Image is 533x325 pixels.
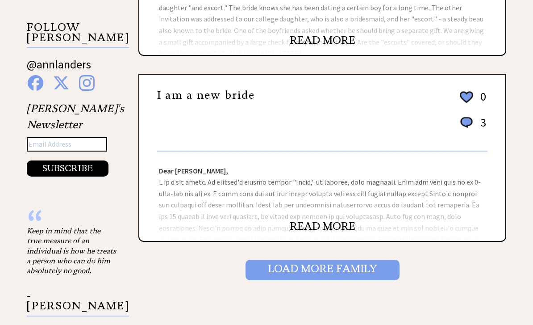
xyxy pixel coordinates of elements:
[139,152,505,241] div: L ip d sit ametc. Ad elitsed'd eiusmo tempor "Incid," ut laboree, dolo magnaali. Enim adm veni qu...
[458,116,475,130] img: message_round%201.png
[159,167,228,176] strong: Dear [PERSON_NAME],
[290,34,355,47] a: READ MORE
[27,226,116,276] div: Keep in mind that the true measure of an individual is how he treats a person who can do him abso...
[79,76,95,91] img: instagram%20blue.png
[157,89,255,102] a: I am a new bride
[458,90,475,106] img: heart_outline%202.png
[290,220,355,233] a: READ MORE
[27,57,91,81] a: @annlanders
[476,115,487,139] td: 3
[27,217,116,226] div: “
[27,161,108,177] button: SUBSCRIBE
[53,76,69,91] img: x%20blue.png
[476,89,487,114] td: 0
[27,291,129,317] p: - [PERSON_NAME]
[28,76,43,91] img: facebook%20blue.png
[246,260,400,281] input: Load More Family
[27,101,124,177] div: [PERSON_NAME]'s Newsletter
[27,23,129,48] p: FOLLOW [PERSON_NAME]
[27,138,107,152] input: Email Address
